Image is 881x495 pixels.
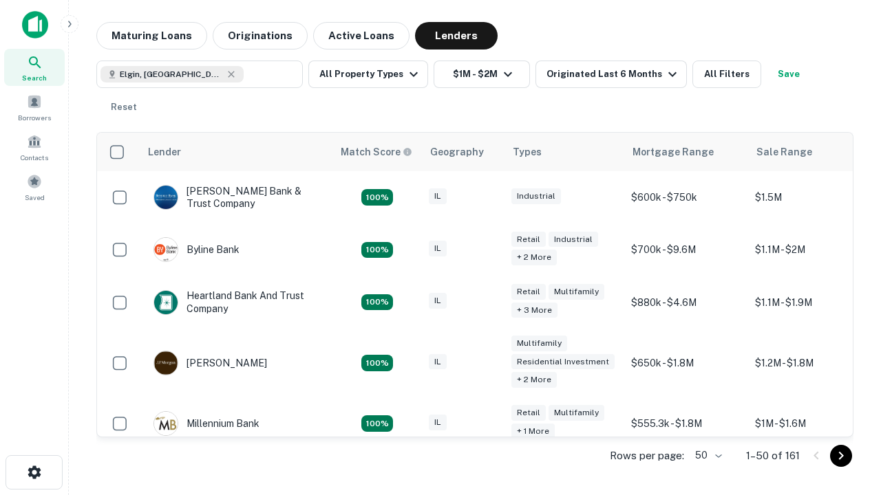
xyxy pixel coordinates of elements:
[767,60,811,88] button: Save your search to get updates of matches that match your search criteria.
[313,22,410,49] button: Active Loans
[546,66,681,82] div: Originated Last 6 Months
[748,133,872,171] th: Sale Range
[341,144,412,159] div: Capitalize uses an advanced AI algorithm to match your search with the best lender. The match sco...
[429,415,447,430] div: IL
[154,291,178,314] img: picture
[511,405,546,421] div: Retail
[511,284,546,300] div: Retail
[18,112,51,123] span: Borrowers
[154,351,178,375] img: picture
[830,445,852,467] button: Go to next page
[361,242,393,258] div: Matching Properties: 17, hasApolloMatch: undefined
[332,133,422,171] th: Capitalize uses an advanced AI algorithm to match your search with the best lender. The match sco...
[153,289,319,314] div: Heartland Bank And Trust Company
[21,152,48,163] span: Contacts
[341,144,410,159] h6: Match Score
[624,223,748,276] td: $700k - $9.6M
[535,60,687,88] button: Originated Last 6 Months
[429,241,447,256] div: IL
[308,60,428,88] button: All Property Types
[430,144,484,160] div: Geography
[25,192,45,203] span: Saved
[748,397,872,450] td: $1M - $1.6M
[748,171,872,223] td: $1.5M
[511,335,567,351] div: Multifamily
[549,232,598,247] div: Industrial
[22,72,47,83] span: Search
[624,133,748,171] th: Mortgage Range
[746,448,800,464] p: 1–50 of 161
[361,189,393,206] div: Matching Properties: 28, hasApolloMatch: undefined
[610,448,684,464] p: Rows per page:
[511,372,557,388] div: + 2 more
[4,49,65,86] a: Search
[429,354,447,370] div: IL
[624,171,748,223] td: $600k - $750k
[748,223,872,276] td: $1.1M - $2M
[361,294,393,311] div: Matching Properties: 20, hasApolloMatch: undefined
[511,188,561,204] div: Industrial
[756,144,812,160] div: Sale Range
[690,445,724,465] div: 50
[692,60,761,88] button: All Filters
[434,60,530,88] button: $1M - $2M
[812,385,881,451] iframe: Chat Widget
[140,133,332,171] th: Lender
[4,89,65,126] a: Borrowers
[511,232,546,247] div: Retail
[154,412,178,435] img: picture
[511,423,555,439] div: + 1 more
[361,355,393,371] div: Matching Properties: 24, hasApolloMatch: undefined
[511,302,558,318] div: + 3 more
[148,144,181,160] div: Lender
[549,284,604,300] div: Multifamily
[633,144,714,160] div: Mortgage Range
[505,133,624,171] th: Types
[513,144,542,160] div: Types
[415,22,498,49] button: Lenders
[4,168,65,206] a: Saved
[549,405,604,421] div: Multifamily
[429,188,447,204] div: IL
[102,93,146,121] button: Reset
[624,329,748,398] td: $650k - $1.8M
[213,22,308,49] button: Originations
[624,397,748,450] td: $555.3k - $1.8M
[153,185,319,210] div: [PERSON_NAME] Bank & Trust Company
[511,250,557,265] div: + 2 more
[624,276,748,328] td: $880k - $4.6M
[748,329,872,398] td: $1.2M - $1.8M
[429,293,447,309] div: IL
[511,354,615,370] div: Residential Investment
[422,133,505,171] th: Geography
[120,68,223,80] span: Elgin, [GEOGRAPHIC_DATA], [GEOGRAPHIC_DATA]
[22,11,48,38] img: capitalize-icon.png
[96,22,207,49] button: Maturing Loans
[4,129,65,166] a: Contacts
[748,276,872,328] td: $1.1M - $1.9M
[361,415,393,432] div: Matching Properties: 16, hasApolloMatch: undefined
[154,186,178,209] img: picture
[154,238,178,261] img: picture
[153,237,240,262] div: Byline Bank
[153,351,267,375] div: [PERSON_NAME]
[153,411,259,436] div: Millennium Bank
